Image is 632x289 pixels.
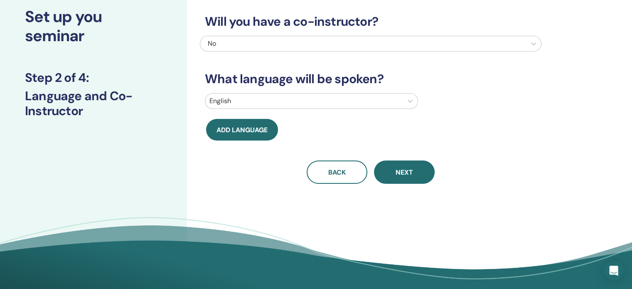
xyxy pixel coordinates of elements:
span: No [208,39,216,48]
h3: Step 2 of 4 : [25,70,162,85]
button: Next [374,161,435,184]
h3: What language will be spoken? [200,72,541,86]
span: Next [396,168,413,177]
h3: Will you have a co-instructor? [200,14,541,29]
h2: Set up you seminar [25,7,162,45]
span: Back [328,168,346,177]
button: Add language [206,119,278,141]
div: Open Intercom Messenger [604,261,624,281]
button: Back [307,161,367,184]
span: Add language [216,126,268,134]
h3: Language and Co-Instructor [25,89,162,119]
